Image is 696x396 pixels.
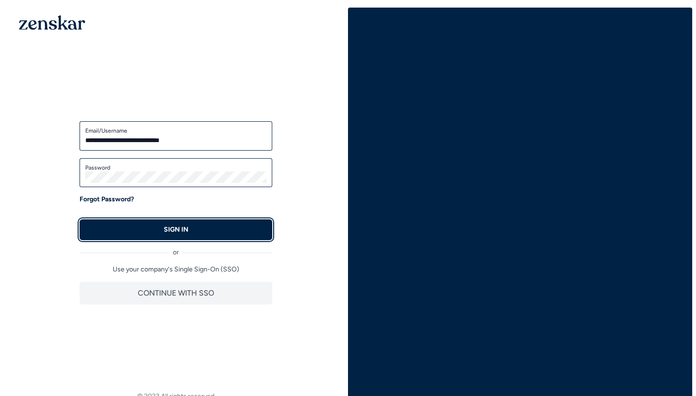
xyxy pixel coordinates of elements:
[164,225,188,234] p: SIGN IN
[80,240,272,257] div: or
[80,195,134,204] a: Forgot Password?
[19,15,85,30] img: 1OGAJ2xQqyY4LXKgY66KYq0eOWRCkrZdAb3gUhuVAqdWPZE9SRJmCz+oDMSn4zDLXe31Ii730ItAGKgCKgCCgCikA4Av8PJUP...
[85,127,267,135] label: Email/Username
[80,282,272,305] button: CONTINUE WITH SSO
[80,265,272,274] p: Use your company's Single Sign-On (SSO)
[85,164,267,171] label: Password
[80,219,272,240] button: SIGN IN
